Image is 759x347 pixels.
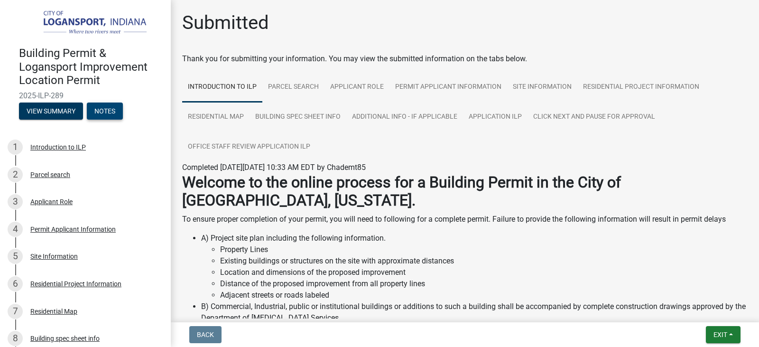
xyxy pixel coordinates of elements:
[30,198,73,205] div: Applicant Role
[182,163,366,172] span: Completed [DATE][DATE] 10:33 AM EDT by Chademt85
[713,331,727,338] span: Exit
[19,108,83,115] wm-modal-confirm: Summary
[182,214,748,225] p: To ensure proper completion of your permit, you will need to following for a complete permit. Fai...
[87,108,123,115] wm-modal-confirm: Notes
[220,244,748,255] li: Property Lines
[19,91,152,100] span: 2025-ILP-289
[182,173,621,209] strong: Welcome to the online process for a Building Permit in the City of [GEOGRAPHIC_DATA], [US_STATE].
[19,47,163,87] h4: Building Permit & Logansport Improvement Location Permit
[30,144,86,150] div: Introduction to ILP
[182,102,250,132] a: Residential Map
[706,326,740,343] button: Exit
[182,132,316,162] a: Office Staff Review Application ILP
[8,249,23,264] div: 5
[8,331,23,346] div: 8
[19,10,156,37] img: City of Logansport, Indiana
[19,103,83,120] button: View Summary
[201,233,748,301] li: A) Project site plan including the following information.
[8,222,23,237] div: 4
[201,301,748,324] li: B) Commercial, Industrial, public or institutional buildings or additions to such a building shal...
[30,308,77,315] div: Residential Map
[324,72,389,103] a: Applicant Role
[528,102,661,132] a: Click Next and Pause for Approval
[8,167,23,182] div: 2
[507,72,577,103] a: Site Information
[30,335,100,342] div: Building spec sheet info
[346,102,463,132] a: Additional Info - If Applicable
[87,103,123,120] button: Notes
[8,194,23,209] div: 3
[8,140,23,155] div: 1
[182,72,262,103] a: Introduction to ILP
[197,331,214,338] span: Back
[30,226,116,233] div: Permit Applicant Information
[182,11,269,34] h1: Submitted
[8,304,23,319] div: 7
[220,267,748,278] li: Location and dimensions of the proposed improvement
[182,53,748,65] div: Thank you for submitting your information. You may view the submitted information on the tabs below.
[30,281,121,287] div: Residential Project Information
[220,290,748,301] li: Adjacent streets or roads labeled
[262,72,324,103] a: Parcel search
[220,255,748,267] li: Existing buildings or structures on the site with approximate distances
[30,171,70,178] div: Parcel search
[389,72,507,103] a: Permit Applicant Information
[30,253,78,260] div: Site Information
[8,276,23,291] div: 6
[250,102,346,132] a: Building spec sheet info
[220,278,748,290] li: Distance of the proposed improvement from all property lines
[189,326,222,343] button: Back
[463,102,528,132] a: Application ILP
[577,72,705,103] a: Residential Project Information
